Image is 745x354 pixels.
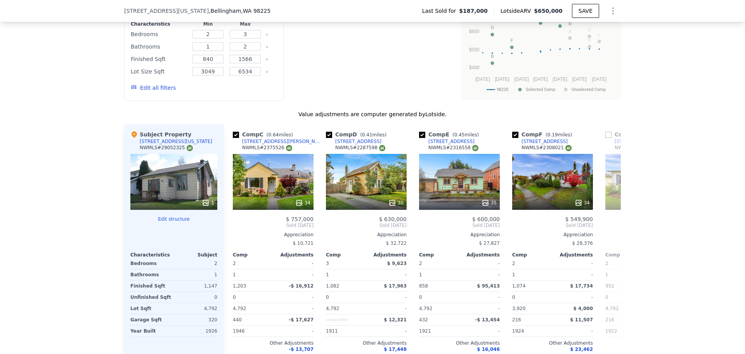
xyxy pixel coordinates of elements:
[477,283,500,289] span: $ 95,413
[615,145,665,151] div: NWMLS # 2392681
[209,7,270,15] span: , Bellingham
[241,8,270,14] span: , WA 98225
[233,306,246,311] span: 4,792
[512,261,515,266] span: 2
[469,65,480,70] text: $400
[534,8,563,14] span: $650,000
[475,317,500,323] span: -$ 13,454
[326,222,407,228] span: Sold [DATE]
[512,326,551,337] div: 1924
[131,84,176,92] button: Edit all filters
[598,32,600,37] text: L
[130,269,172,280] div: Bathrooms
[335,145,385,151] div: NWMLS # 2287598
[605,283,614,289] span: 952
[242,145,292,151] div: NWMLS # 2375526
[419,317,428,323] span: 432
[295,199,310,207] div: 34
[326,261,329,266] span: 3
[419,306,432,311] span: 4,792
[362,132,372,138] span: 0.41
[275,269,314,280] div: -
[495,77,509,82] text: [DATE]
[289,317,314,323] span: -$ 17,627
[131,41,188,52] div: Bathrooms
[326,306,339,311] span: 4,792
[286,216,314,222] span: $ 757,000
[615,138,661,145] div: [STREET_ADDRESS]
[512,131,575,138] div: Comp F
[422,7,459,15] span: Last Sold for
[233,232,314,238] div: Appreciation
[388,199,404,207] div: 30
[326,283,339,289] span: 1,082
[275,292,314,303] div: -
[175,314,217,325] div: 320
[233,131,296,138] div: Comp C
[130,326,172,337] div: Year Built
[131,29,188,40] div: Bedrooms
[570,283,593,289] span: $ 17,734
[469,47,480,52] text: $500
[130,314,172,325] div: Garage Sqft
[265,58,269,61] button: Clear
[469,29,480,34] text: $600
[588,27,591,32] text: G
[512,283,525,289] span: 1,074
[554,258,593,269] div: -
[521,145,572,151] div: NWMLS # 2308021
[428,138,475,145] div: [STREET_ADDRESS]
[512,232,593,238] div: Appreciation
[419,295,422,300] span: 0
[130,303,172,314] div: Lot Sqft
[419,269,458,280] div: 1
[124,7,209,15] span: [STREET_ADDRESS][US_STATE]
[384,283,407,289] span: $ 17,963
[175,281,217,291] div: 1,147
[130,258,172,269] div: Bedrooms
[466,0,616,98] svg: A chart.
[130,131,191,138] div: Subject Property
[512,340,593,346] div: Other Adjustments
[263,132,296,138] span: ( miles)
[273,252,314,258] div: Adjustments
[497,87,508,92] text: 98225
[366,252,407,258] div: Adjustments
[554,269,593,280] div: -
[459,7,488,15] span: $187,000
[268,132,279,138] span: 0.64
[326,131,390,138] div: Comp D
[449,132,482,138] span: ( miles)
[605,222,686,228] span: Sold [DATE]
[605,317,614,323] span: 216
[131,54,188,65] div: Finished Sqft
[326,314,365,325] div: Unspecified
[605,3,621,19] button: Show Options
[384,317,407,323] span: $ 12,321
[175,326,217,337] div: 1926
[572,4,599,18] button: SAVE
[130,292,172,303] div: Unfinished Sqft
[387,261,407,266] span: $ 9,623
[233,283,246,289] span: 1,203
[533,77,548,82] text: [DATE]
[326,295,329,300] span: 0
[386,241,407,246] span: $ 32,722
[384,347,407,352] span: $ 17,448
[228,21,262,27] div: Max
[554,292,593,303] div: -
[547,132,558,138] span: 0.19
[491,25,494,30] text: D
[326,326,365,337] div: 1911
[605,131,666,138] div: Comp G
[233,340,314,346] div: Other Adjustments
[175,258,217,269] div: 2
[459,252,500,258] div: Adjustments
[368,269,407,280] div: -
[472,145,478,151] img: NWMLS Logo
[521,138,568,145] div: [STREET_ADDRESS]
[187,145,193,151] img: NWMLS Logo
[592,77,606,82] text: [DATE]
[419,252,459,258] div: Comp
[461,303,500,314] div: -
